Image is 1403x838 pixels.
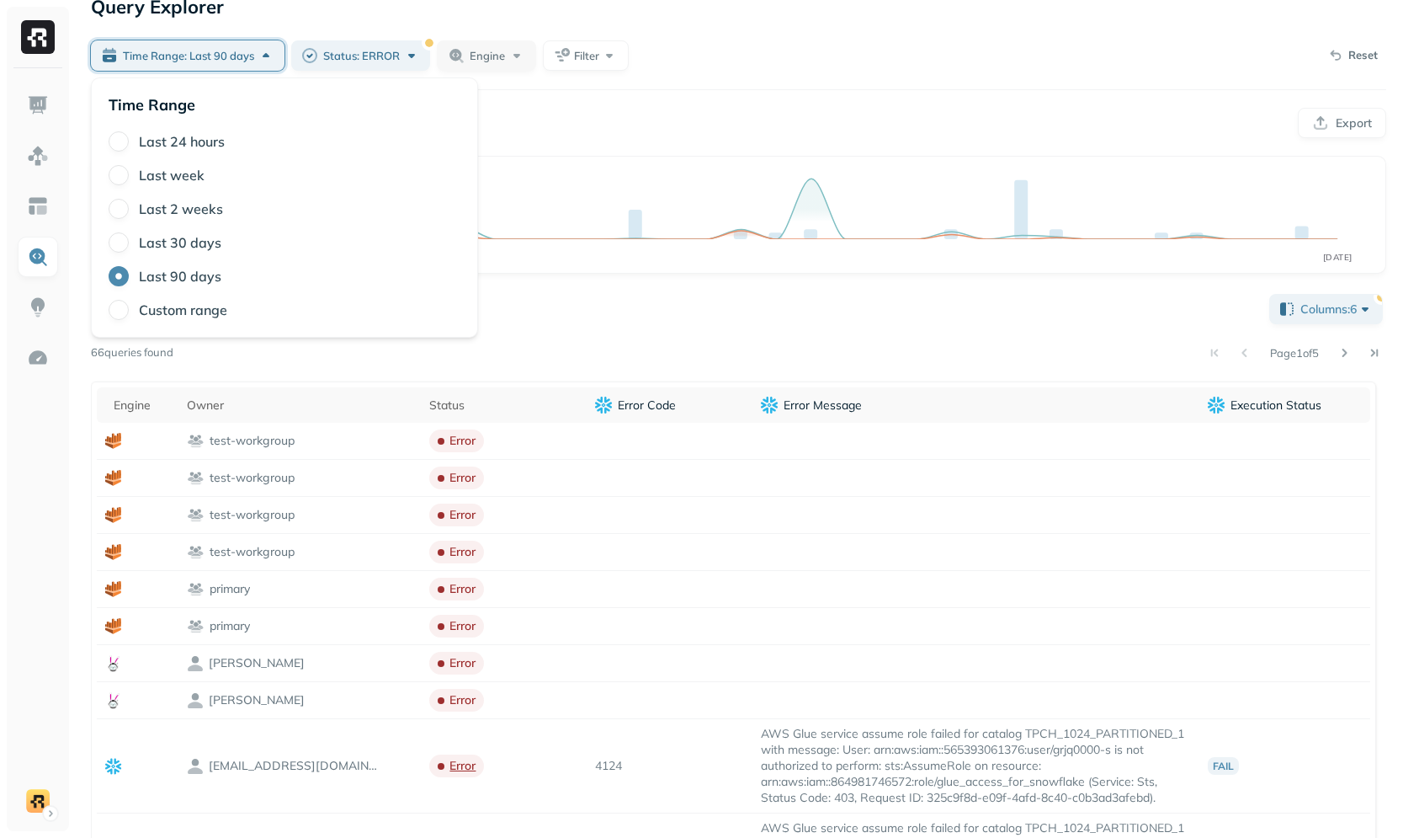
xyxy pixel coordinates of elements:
p: error [449,544,476,560]
p: error [449,470,476,486]
p: guy@ryft.io [209,758,377,774]
label: Custom range [139,302,227,318]
p: error [449,507,476,523]
p: Time Range [109,95,195,115]
p: Error Code [618,398,676,414]
td: 4124 [587,719,752,814]
div: Owner [187,398,412,414]
img: Ryft [21,20,55,54]
button: Engine [437,40,536,71]
label: Last 30 days [139,234,221,251]
p: error [449,655,476,671]
button: Status: ERROR [291,40,430,71]
img: Insights [27,296,49,318]
span: Columns: 6 [1300,301,1374,318]
img: Asset Explorer [27,195,49,217]
p: trino [209,692,305,708]
label: Last 24 hours [139,133,225,150]
p: Execution Status [1230,398,1321,414]
span: Time Range: Last 90 days [123,48,254,64]
div: Status [429,398,578,414]
p: test-workgroup [210,507,295,523]
span: Filter [574,48,599,64]
label: Last 90 days [139,268,221,285]
p: primary [210,618,250,634]
button: Filter [543,40,629,71]
p: FAIL [1208,757,1239,775]
img: Assets [27,145,49,167]
p: Error Message [784,398,862,414]
p: primary [210,581,250,597]
button: Export [1298,108,1386,138]
td: AWS Glue service assume role failed for catalog TPCH_1024_PARTITIONED_1 with message: User: arn:a... [752,719,1199,814]
button: Time Range: Last 90 days [91,40,284,71]
p: 66 queries found [91,344,173,361]
tspan: [DATE] [1323,252,1353,263]
p: error [449,433,476,449]
img: Dashboard [27,94,49,116]
p: Reset [1348,47,1378,64]
p: error [449,758,476,774]
label: Last week [139,167,205,184]
p: test-workgroup [210,433,295,449]
img: demo [26,789,50,813]
p: error [449,618,476,634]
div: Engine [114,398,170,414]
img: Query Explorer [27,246,49,268]
span: Engine [470,48,505,64]
button: Reset [1320,42,1386,69]
p: Page 1 of 5 [1270,345,1319,360]
img: Optimization [27,347,49,369]
p: error [449,692,476,708]
label: Last 2 weeks [139,200,223,217]
p: trino [209,655,305,671]
span: Status: ERROR [323,48,400,64]
p: test-workgroup [210,544,295,560]
p: error [449,581,476,597]
p: test-workgroup [210,470,295,486]
button: Columns:6 [1269,294,1383,324]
